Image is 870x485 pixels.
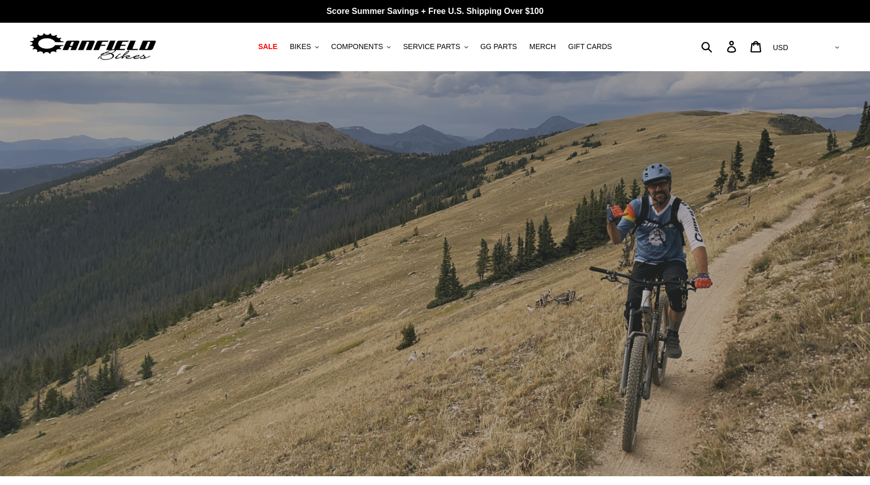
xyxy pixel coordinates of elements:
span: COMPONENTS [331,42,383,51]
a: GG PARTS [475,40,522,54]
a: GIFT CARDS [563,40,617,54]
a: SALE [253,40,283,54]
span: SERVICE PARTS [403,42,460,51]
a: MERCH [524,40,561,54]
input: Search [707,35,733,58]
button: COMPONENTS [326,40,396,54]
button: SERVICE PARTS [398,40,473,54]
img: Canfield Bikes [28,30,158,63]
span: BIKES [290,42,311,51]
span: SALE [258,42,277,51]
button: BIKES [285,40,324,54]
span: MERCH [530,42,556,51]
span: GIFT CARDS [568,42,612,51]
span: GG PARTS [480,42,517,51]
